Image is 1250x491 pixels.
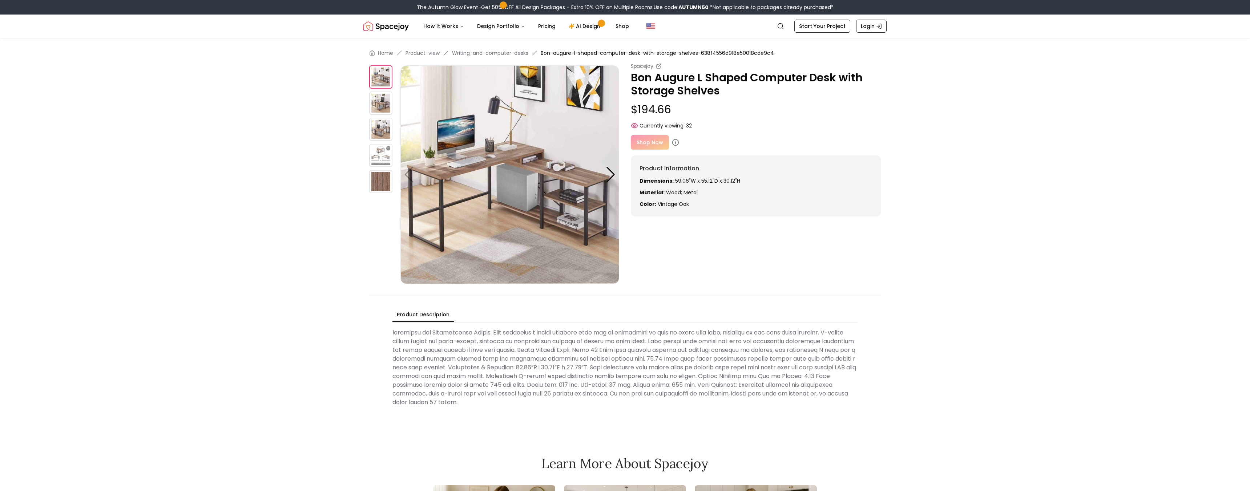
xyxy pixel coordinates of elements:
[686,122,692,129] span: 32
[418,19,470,33] button: How It Works
[640,122,685,129] span: Currently viewing:
[433,456,817,471] h2: Learn More About Spacejoy
[856,20,887,33] a: Login
[631,62,653,70] small: Spacejoy
[406,49,440,57] a: Product-view
[471,19,531,33] button: Design Portfolio
[610,19,635,33] a: Shop
[654,4,709,11] span: Use code:
[541,49,774,57] span: Bon-augure-l-shaped-computer-desk-with-storage-shelves-638f4556d918e50018cde9c4
[640,177,674,184] strong: Dimensions:
[666,189,698,196] span: Wood; Metal
[794,20,850,33] a: Start Your Project
[369,170,392,193] img: https://storage.googleapis.com/spacejoy-main/assets/638f4556d918e50018cde9c4/product_8_ddmo9c1mp0l
[631,71,881,97] p: Bon Augure L Shaped Computer Desk with Storage Shelves
[417,4,834,11] div: The Autumn Glow Event-Get 50% OFF All Design Packages + Extra 10% OFF on Multiple Rooms.
[392,325,858,410] div: loremipsu dol Sitametconse Adipis: Elit seddoeius t incidi utlabore etdo mag al enimadmini ve qui...
[363,15,887,38] nav: Global
[369,65,392,89] img: https://storage.googleapis.com/spacejoy-main/assets/638f4556d918e50018cde9c4/product_0_mgei76mfml8
[646,22,655,31] img: United States
[532,19,561,33] a: Pricing
[678,4,709,11] b: AUTUMN50
[640,200,656,208] strong: Color:
[378,49,393,57] a: Home
[363,19,409,33] img: Spacejoy Logo
[369,118,392,141] img: https://storage.googleapis.com/spacejoy-main/assets/638f4556d918e50018cde9c4/product_2_o3a86gpb020h
[363,19,409,33] a: Spacejoy
[369,49,881,57] nav: breadcrumb
[418,19,635,33] nav: Main
[400,65,619,284] img: https://storage.googleapis.com/spacejoy-main/assets/638f4556d918e50018cde9c4/product_0_mgei76mfml8
[640,164,872,173] h6: Product Information
[369,92,392,115] img: https://storage.googleapis.com/spacejoy-main/assets/638f4556d918e50018cde9c4/product_1_9jedbmfc2ch6
[392,308,454,322] button: Product Description
[631,103,881,116] p: $194.66
[709,4,834,11] span: *Not applicable to packages already purchased*
[658,200,689,208] span: vintage oak
[563,19,608,33] a: AI Design
[369,144,392,167] img: https://storage.googleapis.com/spacejoy-main/assets/638f4556d918e50018cde9c4/product_3_gea9in2644m
[452,49,528,57] a: Writing-and-computer-desks
[640,177,872,184] p: 59.06"W x 55.12"D x 30.12"H
[640,189,665,196] strong: Material:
